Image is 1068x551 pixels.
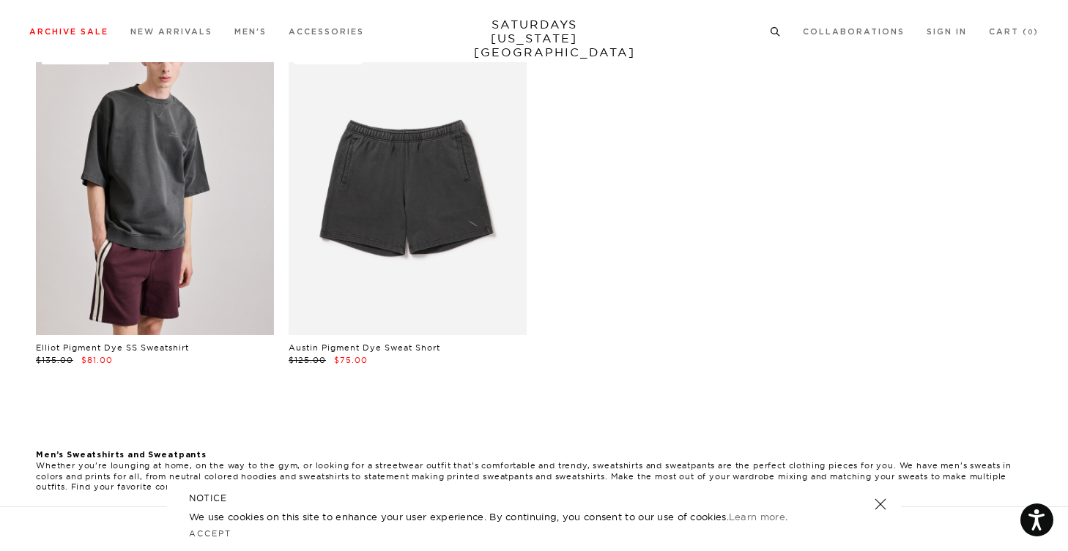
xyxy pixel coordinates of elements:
[189,509,827,524] p: We use cookies on this site to enhance your user experience. By continuing, you consent to our us...
[289,355,326,365] span: $125.00
[474,18,595,59] a: SATURDAYS[US_STATE][GEOGRAPHIC_DATA]
[36,460,1032,492] p: Whether you’re lounging at home, on the way to the gym, or looking for a streetwear outfit that’s...
[36,342,189,353] a: Elliot Pigment Dye SS Sweatshirt
[803,28,905,36] a: Collaborations
[927,28,967,36] a: Sign In
[729,511,785,522] a: Learn more
[130,28,212,36] a: New Arrivals
[189,528,231,539] a: Accept
[36,451,207,459] b: Men’s Sweatshirts and Sweatpants
[189,492,879,505] h5: NOTICE
[334,355,368,365] span: $75.00
[1028,29,1034,36] small: 0
[234,28,267,36] a: Men's
[81,355,113,365] span: $81.00
[289,28,364,36] a: Accessories
[989,28,1039,36] a: Cart (0)
[36,355,73,365] span: $135.00
[29,28,108,36] a: Archive Sale
[289,342,440,353] a: Austin Pigment Dye Sweat Short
